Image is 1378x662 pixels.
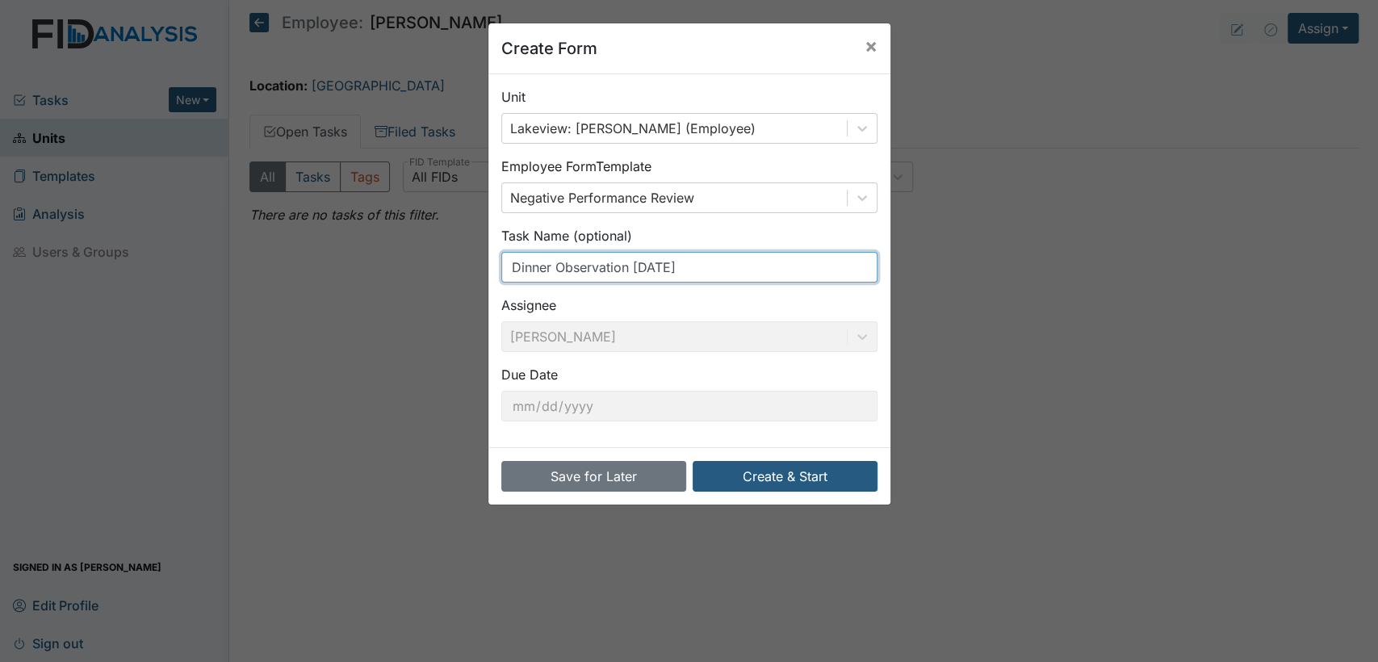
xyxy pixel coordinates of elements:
label: Assignee [501,295,556,315]
h5: Create Form [501,36,597,61]
button: Save for Later [501,461,686,492]
div: Negative Performance Review [510,188,694,207]
div: Lakeview: [PERSON_NAME] (Employee) [510,119,756,138]
label: Unit [501,87,526,107]
label: Due Date [501,365,558,384]
label: Task Name (optional) [501,226,632,245]
label: Employee Form Template [501,157,651,176]
button: Close [852,23,890,69]
button: Create & Start [693,461,877,492]
span: × [865,34,877,57]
